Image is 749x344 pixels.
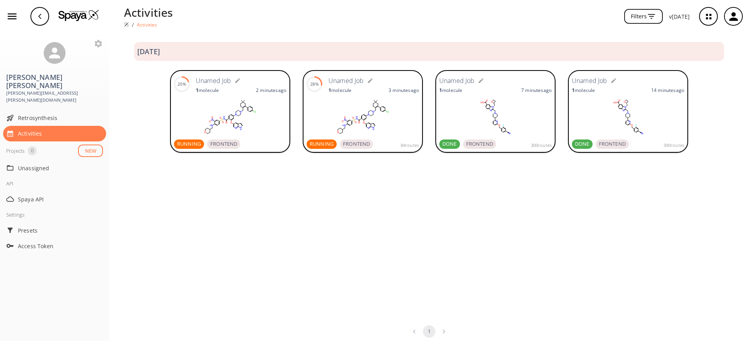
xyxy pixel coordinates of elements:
h3: [PERSON_NAME] [PERSON_NAME] [6,73,103,90]
p: molecule [328,87,351,93]
div: 28% [310,81,318,88]
span: RUNNING [174,140,204,148]
button: NEW [78,145,103,157]
p: 2 minutes ago [256,87,286,93]
h6: Unamed Job [439,76,475,86]
span: 300 routes [664,142,684,149]
li: / [132,21,134,29]
a: 20%Unamed Job1molecule2 minutesagoRUNNINGFRONTEND [170,70,290,154]
h6: Unamed Job [328,76,364,86]
strong: 1 [572,87,575,93]
img: Spaya logo [124,22,129,27]
span: Retrosynthesis [18,114,103,122]
span: FRONTEND [596,140,629,148]
img: Logo Spaya [59,9,99,21]
div: Retrosynthesis [3,110,106,126]
p: molecule [439,87,462,93]
a: 28%Unamed Job1molecule3 minutesagoRUNNINGFRONTEND84routes [303,70,423,154]
svg: CC1(CCC(=C(C1)c2ccc(cc2)Cl)CN3CCN(CC3)c4ccc(c(c4)Oc5cc6cc[nH]c6nc5)C(=O)NS(=O)(=O)c7ccc(c(c7)[N+]... [307,97,419,136]
span: Activities [18,129,103,138]
strong: 1 [196,87,199,93]
div: Spaya API [3,191,106,207]
nav: pagination navigation [407,325,451,338]
span: FRONTEND [340,140,373,148]
div: Access Token [3,238,106,254]
span: FRONTEND [207,140,240,148]
span: Unassigned [18,164,103,172]
div: Unassigned [3,160,106,176]
p: 7 minutes ago [521,87,552,93]
span: Spaya API [18,195,103,203]
h6: Unamed Job [572,76,607,86]
p: Activities [137,21,157,28]
h6: Unamed Job [196,76,231,86]
span: 300 routes [531,142,552,149]
span: Presets [18,226,103,235]
p: molecule [196,87,219,93]
a: Unamed Job1molecule7 minutesagoDONEFRONTEND300routes [435,70,556,154]
div: Projects [6,146,25,155]
a: Unamed Job1molecule14 minutesagoDONEFRONTEND300routes [568,70,688,154]
span: Access Token [18,242,103,250]
svg: N#Cc1ccc(COc2cccc(C3CCN(Cc4nc5ccc(C(=O)O)cc5n4C[C@@H]4CCO4)CC3)n2)c(F)c1 [572,97,684,136]
p: 3 minutes ago [389,87,419,93]
button: Filters [624,9,663,24]
span: RUNNING [307,140,337,148]
svg: CC1(CCC(=C(C1)c2ccc(cc2)Cl)CN3CCN(CC3)c4ccc(c(c4)Oc5cc6cc[nH]c6nc5)C(=O)NS(=O)(=O)c7ccc(c(c7)[N+]... [174,97,286,136]
button: page 1 [423,325,435,338]
strong: 1 [328,87,331,93]
p: Activities [124,4,173,21]
span: [PERSON_NAME][EMAIL_ADDRESS][PERSON_NAME][DOMAIN_NAME] [6,90,103,104]
strong: 1 [439,87,442,93]
span: FRONTEND [463,140,496,148]
div: Presets [3,222,106,238]
span: DONE [572,140,593,148]
p: v [DATE] [669,12,690,21]
span: 0 [28,147,37,155]
h3: [DATE] [137,48,160,56]
div: Activities [3,126,106,141]
p: molecule [572,87,595,93]
div: 20% [177,81,186,88]
span: DONE [439,140,460,148]
span: 84 routes [401,142,419,149]
p: 14 minutes ago [651,87,684,93]
svg: N#Cc1ccc(COc2cccc(C3CCN(Cc4nc5ccc(C(=O)O)cc5n4CC4CCO4)CC3)n2)c(F)c1 [439,97,552,136]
